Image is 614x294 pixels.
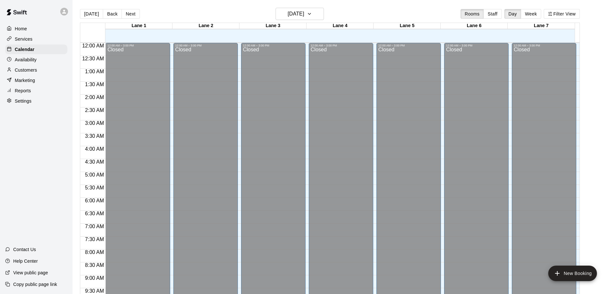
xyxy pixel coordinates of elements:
a: Reports [5,86,67,96]
p: Services [15,36,33,42]
p: Availability [15,56,37,63]
button: Rooms [461,9,484,19]
span: 5:30 AM [83,185,106,190]
div: 12:00 AM – 3:00 PM [378,44,439,47]
div: 12:00 AM – 3:00 PM [107,44,168,47]
span: 4:00 AM [83,146,106,152]
a: Home [5,24,67,34]
div: 12:00 AM – 3:00 PM [514,44,574,47]
button: Staff [483,9,502,19]
div: Lane 1 [105,23,172,29]
span: 12:00 AM [81,43,106,48]
p: Contact Us [13,246,36,253]
a: Calendar [5,45,67,54]
button: add [548,266,597,281]
a: Customers [5,65,67,75]
p: Marketing [15,77,35,84]
span: 7:30 AM [83,237,106,242]
p: View public page [13,269,48,276]
p: Customers [15,67,37,73]
span: 2:00 AM [83,95,106,100]
span: 8:30 AM [83,262,106,268]
span: 12:30 AM [81,56,106,61]
a: Services [5,34,67,44]
h6: [DATE] [288,9,304,18]
div: 12:00 AM – 3:00 PM [311,44,371,47]
span: 6:00 AM [83,198,106,203]
div: Lane 4 [307,23,374,29]
div: Lane 3 [239,23,307,29]
p: Copy public page link [13,281,57,288]
button: Next [122,9,140,19]
div: Lane 7 [508,23,575,29]
span: 7:00 AM [83,224,106,229]
button: Filter View [544,9,580,19]
span: 6:30 AM [83,211,106,216]
div: Lane 2 [172,23,239,29]
span: 1:00 AM [83,69,106,74]
p: Reports [15,87,31,94]
p: Settings [15,98,32,104]
span: 2:30 AM [83,107,106,113]
div: 12:00 AM – 3:00 PM [446,44,507,47]
span: 4:30 AM [83,159,106,165]
button: Back [103,9,122,19]
p: Help Center [13,258,38,264]
button: Week [521,9,541,19]
p: Calendar [15,46,34,53]
button: [DATE] [276,8,324,20]
div: 12:00 AM – 3:00 PM [175,44,236,47]
div: Lane 6 [441,23,508,29]
span: 8:00 AM [83,249,106,255]
span: 3:00 AM [83,120,106,126]
span: 5:00 AM [83,172,106,177]
div: Lane 5 [374,23,441,29]
span: 3:30 AM [83,133,106,139]
span: 1:30 AM [83,82,106,87]
span: 9:30 AM [83,288,106,294]
button: [DATE] [80,9,103,19]
div: 12:00 AM – 3:00 PM [243,44,304,47]
a: Settings [5,96,67,106]
p: Home [15,25,27,32]
a: Marketing [5,76,67,85]
button: Day [504,9,521,19]
span: 9:00 AM [83,275,106,281]
a: Availability [5,55,67,65]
